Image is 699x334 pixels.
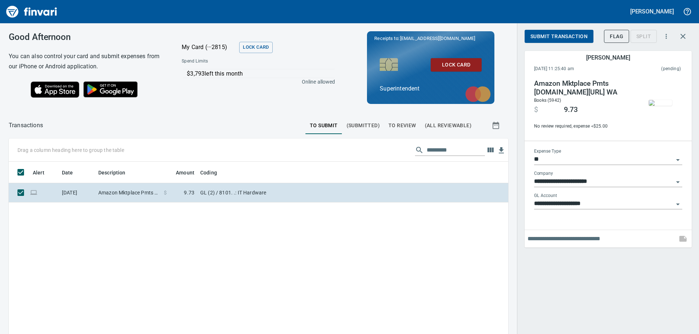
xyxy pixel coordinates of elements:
span: Flag [610,32,623,41]
button: Flag [604,30,629,43]
h5: [PERSON_NAME] [630,8,674,15]
span: 9.73 [564,105,578,114]
p: My Card (···2815) [182,43,236,52]
td: GL (2) / 8101. .: IT Hardware [197,183,379,202]
span: Date [62,168,73,177]
button: Open [673,199,683,209]
span: Amount [176,168,194,177]
span: Date [62,168,83,177]
p: $3,793 left this month [187,69,334,78]
span: Description [98,168,135,177]
button: Lock Card [431,58,482,72]
img: receipts%2Ftapani%2F2025-09-16%2FXInLADgO0eX5V41IMYz6m0Jegmr2__A08R4xPWUaElGARHorpTW.jpg [649,100,672,106]
span: 9.73 [184,189,194,196]
p: Transactions [9,121,43,130]
p: Receipts to: [374,35,487,42]
button: Close transaction [674,28,692,45]
span: Alert [33,168,54,177]
label: Expense Type [534,149,561,154]
p: Drag a column heading here to group the table [17,146,124,154]
h6: You can also control your card and submit expenses from our iPhone or Android application. [9,51,163,72]
img: mastercard.svg [462,83,494,106]
button: Download Table [496,145,507,156]
p: Superintendent [380,84,482,93]
label: GL Account [534,194,557,198]
span: Description [98,168,126,177]
span: Lock Card [243,43,269,52]
span: [EMAIL_ADDRESS][DOMAIN_NAME] [399,35,476,42]
span: To Review [388,121,416,130]
span: Amount [166,168,194,177]
p: Online allowed [176,78,335,85]
button: Open [673,155,683,165]
button: More [658,28,674,44]
button: Open [673,177,683,187]
div: Transaction still pending, cannot split yet. It usually takes 2-3 days for a merchant to settle a... [631,33,657,39]
button: Submit Transaction [525,30,593,43]
button: Choose columns to display [485,145,496,156]
span: Lock Card [437,60,476,69]
label: Company [534,172,553,176]
img: Finvari [4,3,59,20]
span: $ [534,105,538,114]
span: Alert [33,168,44,177]
span: To Submit [310,121,338,130]
td: [DATE] [59,183,95,202]
span: (All Reviewable) [425,121,471,130]
span: Submit Transaction [530,32,588,41]
span: $ [164,189,167,196]
nav: breadcrumb [9,121,43,130]
img: Download on the App Store [31,81,79,98]
span: Books (5942) [534,98,561,103]
h3: Good Afternoon [9,32,163,42]
h5: [PERSON_NAME] [586,54,630,61]
img: Get it on Google Play [79,77,142,101]
span: Coding [200,168,217,177]
span: No review required, expense < $25.00 [534,123,633,130]
span: [DATE] 11:25:40 am [534,65,618,73]
button: Lock Card [239,42,272,53]
span: This records your note into the expense [674,230,692,248]
button: [PERSON_NAME] [628,6,676,17]
span: Coding [200,168,226,177]
span: (Submitted) [347,121,380,130]
span: (pending) [618,65,681,73]
h4: Amazon Mktplace Pmts [DOMAIN_NAME][URL] WA [534,79,633,97]
span: Spend Limits [182,58,271,65]
td: Amazon Mktplace Pmts [DOMAIN_NAME][URL] WA [95,183,161,202]
span: Online transaction [30,190,37,195]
